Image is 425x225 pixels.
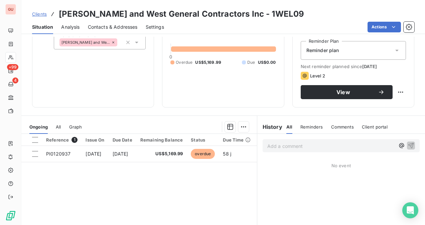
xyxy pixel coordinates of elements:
span: [DATE] [86,151,101,157]
span: Graph [69,124,82,130]
span: All [286,124,292,130]
button: View [301,85,393,99]
span: Analysis [61,24,80,30]
span: +99 [7,64,18,70]
h6: History [257,123,282,131]
span: Reminders [300,124,323,130]
div: GU [5,4,16,15]
div: Status [191,137,215,143]
span: PI0120937 [46,151,70,157]
span: 58 j [223,151,231,157]
div: Remaining Balance [140,137,183,143]
span: Level 2 [310,73,325,78]
div: Due Time [223,137,250,143]
span: Contacts & Addresses [88,24,138,30]
h3: [PERSON_NAME] and West General Contractors Inc - 1WEL09 [59,8,304,20]
button: Actions [368,22,401,32]
span: [DATE] [362,64,377,69]
span: US$5,169.99 [140,151,183,157]
div: Reference [46,137,78,143]
span: Settings [146,24,164,30]
span: Client portal [362,124,388,130]
span: 1 [72,137,78,143]
div: Due Date [113,137,132,143]
img: Logo LeanPay [5,210,16,221]
span: US$5,169.99 [195,59,221,65]
span: Next reminder planned since [301,64,406,69]
div: Open Intercom Messenger [402,202,418,218]
span: US$0.00 [258,59,276,65]
input: Add a tag [117,39,123,45]
span: All [56,124,61,130]
div: Issue On [86,137,104,143]
span: [PERSON_NAME] and West General Contractors Inc [61,40,110,44]
span: Situation [32,24,53,30]
span: No event [331,163,351,168]
span: View [309,89,378,95]
span: [DATE] [113,151,128,157]
span: overdue [191,149,215,159]
span: Comments [331,124,354,130]
span: Ongoing [29,124,48,130]
span: Reminder plan [306,47,339,54]
span: 0 [169,54,172,59]
span: Due [247,59,255,65]
a: Clients [32,11,47,17]
span: Overdue [176,59,192,65]
span: 4 [12,77,18,83]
